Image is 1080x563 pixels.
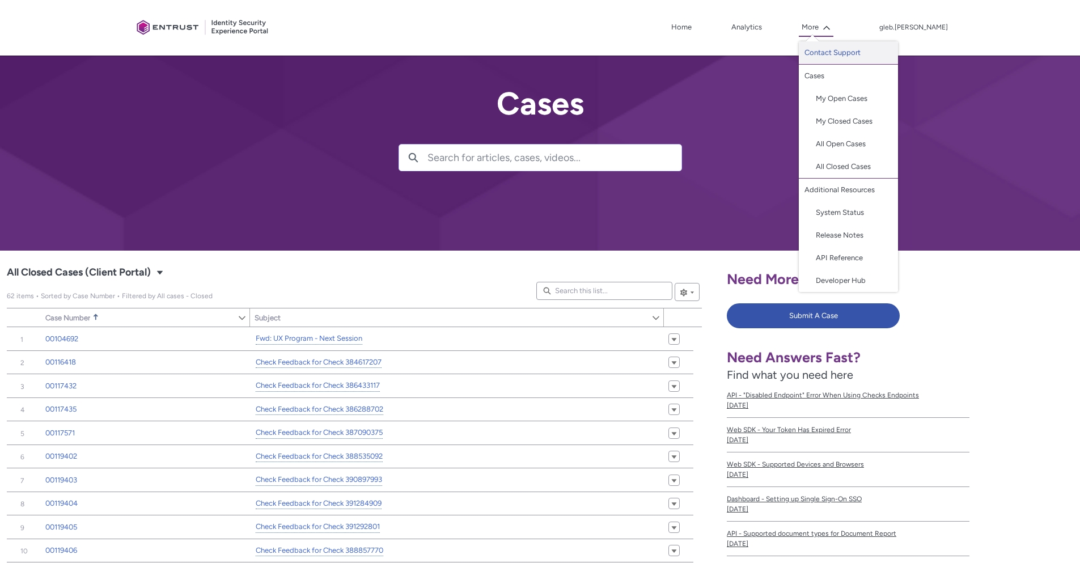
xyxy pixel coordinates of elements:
[727,528,969,539] span: API - Supported document types for Document Report
[45,357,76,368] a: 00116418
[727,401,748,409] lightning-formatted-date-time: [DATE]
[536,282,672,300] input: Search this list...
[256,545,383,557] a: Check Feedback for Check 388857770
[799,224,898,247] a: Additional Resources, opens in new tab
[45,475,77,486] a: 00119403
[427,145,681,171] input: Search for articles, cases, videos...
[399,145,427,171] button: Search
[727,505,748,513] lightning-formatted-date-time: [DATE]
[45,314,90,322] span: Case Number
[727,368,853,382] span: Find what you need here
[727,471,748,479] lightning-formatted-date-time: [DATE]
[45,333,78,345] a: 00104692
[799,65,898,87] a: Cases
[7,264,151,282] span: All Closed Cases (Client Portal)
[799,269,898,292] a: Additional Resources, opens in new tab
[799,247,898,269] a: Additional Resources, opens in new tab
[675,283,700,301] button: List View Controls
[256,451,383,463] a: Check Feedback for Check 388535092
[799,201,898,224] a: Additional Resources, opens in new tab
[727,270,840,287] span: Need More Help?
[45,545,77,556] a: 00119406
[45,427,75,439] a: 00117571
[256,474,382,486] a: Check Feedback for Check 390897993
[41,308,238,327] a: Case Number
[799,19,833,37] button: More
[727,494,969,504] span: Dashboard - Setting up Single Sign-On SSO
[399,86,682,121] h2: Cases
[727,349,969,366] h1: Need Answers Fast?
[799,133,898,155] a: All Open Cases
[799,179,898,201] a: Additional Resources
[879,21,948,32] button: User Profile gleb.borisov
[727,452,969,487] a: Web SDK - Supported Devices and Browsers[DATE]
[799,110,898,133] a: My Closed Cases
[727,436,748,444] lightning-formatted-date-time: [DATE]
[256,498,382,510] a: Check Feedback for Check 391284909
[250,308,651,327] a: Subject
[256,404,383,416] a: Check Feedback for Check 386288702
[45,498,78,509] a: 00119404
[727,522,969,556] a: API - Supported document types for Document Report[DATE]
[45,380,77,392] a: 00117432
[727,418,969,452] a: Web SDK - Your Token Has Expired Error[DATE]
[878,300,1080,563] iframe: Qualified Messenger
[799,41,898,65] a: Contact Support
[727,459,969,469] span: Web SDK - Supported Devices and Browsers
[7,292,213,300] span: All Closed Cases (Client Portal)
[256,427,383,439] a: Check Feedback for Check 387090375
[879,24,948,32] p: gleb.[PERSON_NAME]
[727,303,900,328] button: Submit A Case
[727,487,969,522] a: Dashboard - Setting up Single Sign-On SSO[DATE]
[727,383,969,418] a: API - "Disabled Endpoint" Error When Using Checks Endpoints[DATE]
[668,19,694,36] a: Home
[256,380,380,392] a: Check Feedback for Check 386433117
[45,404,77,415] a: 00117435
[256,333,362,345] a: Fwd: UX Program - Next Session
[727,390,969,400] span: API - "Disabled Endpoint" Error When Using Checks Endpoints
[727,425,969,435] span: Web SDK - Your Token Has Expired Error
[799,155,898,179] a: All Closed Cases
[729,19,765,36] a: Analytics, opens in new tab
[256,357,382,369] a: Check Feedback for Check 384617207
[153,265,167,279] button: Select a List View: Cases
[727,540,748,548] lightning-formatted-date-time: [DATE]
[45,451,77,462] a: 00119402
[45,522,77,533] a: 00119405
[256,521,380,533] a: Check Feedback for Check 391292801
[799,87,898,110] a: My Open Cases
